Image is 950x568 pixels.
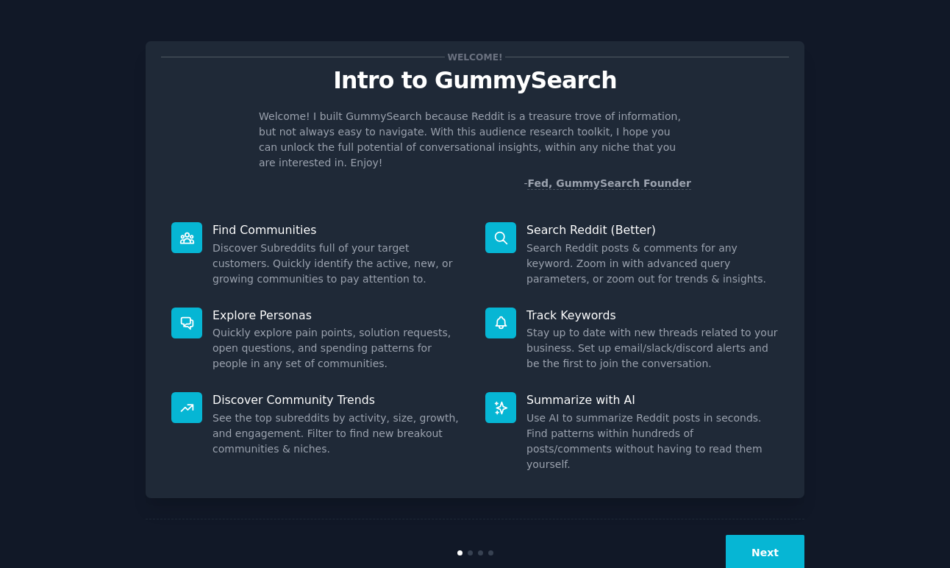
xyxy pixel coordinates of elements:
[524,176,691,191] div: -
[213,222,465,238] p: Find Communities
[259,109,691,171] p: Welcome! I built GummySearch because Reddit is a treasure trove of information, but not always ea...
[213,392,465,408] p: Discover Community Trends
[526,392,779,408] p: Summarize with AI
[526,241,779,287] dd: Search Reddit posts & comments for any keyword. Zoom in with advanced query parameters, or zoom o...
[161,68,789,93] p: Intro to GummySearch
[526,411,779,472] dd: Use AI to summarize Reddit posts in seconds. Find patterns within hundreds of posts/comments with...
[213,241,465,287] dd: Discover Subreddits full of your target customers. Quickly identify the active, new, or growing c...
[445,49,505,65] span: Welcome!
[526,308,779,323] p: Track Keywords
[526,325,779,372] dd: Stay up to date with new threads related to your business. Set up email/slack/discord alerts and ...
[526,222,779,238] p: Search Reddit (Better)
[213,308,465,323] p: Explore Personas
[527,177,691,190] a: Fed, GummySearch Founder
[213,411,465,457] dd: See the top subreddits by activity, size, growth, and engagement. Filter to find new breakout com...
[213,325,465,372] dd: Quickly explore pain points, solution requests, open questions, and spending patterns for people ...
